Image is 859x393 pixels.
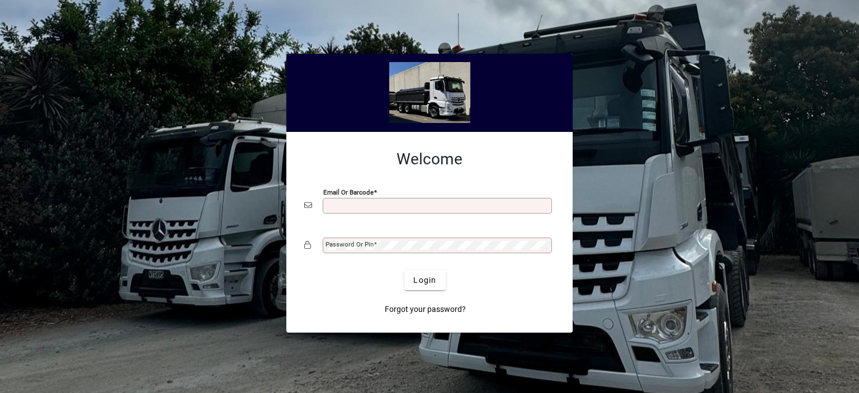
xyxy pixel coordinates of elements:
span: Login [413,274,436,286]
a: Forgot your password? [380,299,470,319]
button: Login [404,270,445,290]
mat-label: Password or Pin [325,240,374,248]
span: Forgot your password? [385,304,466,315]
h2: Welcome [304,150,555,169]
mat-label: Email or Barcode [323,188,374,196]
